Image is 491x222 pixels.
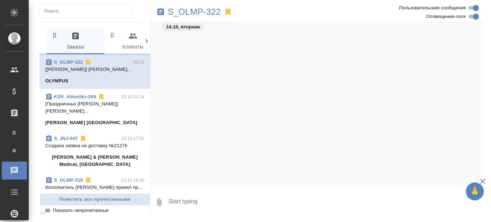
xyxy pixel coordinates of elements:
[399,4,466,12] span: Пользовательские сообщения
[168,8,221,15] a: S_OLMP-322
[40,172,150,207] div: S_OLMP-31913.10 16:40Исполнитель [PERSON_NAME] принял пр...OLYMPUS
[5,126,23,140] a: В
[79,135,87,142] svg: Отписаться
[45,100,144,115] p: [Праздничных [PERSON_NAME]] [PERSON_NAME]...
[121,135,144,142] p: 13.10 17:41
[426,13,466,20] span: Оповещения-логи
[121,93,144,100] p: 13.10 22:14
[40,193,150,206] button: Пометить все прочитанными
[45,142,144,149] p: Создана заявка на доставку №21276
[45,77,68,85] p: OLYMPUS
[109,32,116,38] svg: Зажми и перетащи, чтобы поменять порядок вкладок
[84,177,92,184] svg: Отписаться
[54,136,78,141] a: S_JNJ-847
[121,177,144,184] p: 13.10 16:40
[43,195,146,204] span: Пометить все прочитанными
[45,119,137,126] p: [PERSON_NAME] [GEOGRAPHIC_DATA]
[466,182,484,200] button: 🙏
[40,89,150,131] div: KZH_Abbottkz-26913.10 22:14[Праздничных [PERSON_NAME]] [PERSON_NAME]...[PERSON_NAME] [GEOGRAPHIC_...
[40,131,150,172] div: S_JNJ-84713.10 17:41Создана заявка на доставку №21276[PERSON_NAME] & [PERSON_NAME] Medical, [GEOG...
[166,23,200,31] p: 14.10, вторник
[9,129,20,136] span: В
[9,147,20,154] span: Ф
[133,59,144,66] p: 09:59
[44,6,132,16] input: Поиск
[40,54,150,89] div: S_OLMP-32209:59[[PERSON_NAME]] [PERSON_NAME]...OLYMPUS
[109,32,157,51] span: Клиенты
[54,59,83,65] a: S_OLMP-322
[45,184,144,191] p: Исполнитель [PERSON_NAME] принял пр...
[45,154,144,168] p: [PERSON_NAME] & [PERSON_NAME] Medical, [GEOGRAPHIC_DATA]
[51,32,100,51] span: Заказы
[54,94,96,99] a: KZH_Abbottkz-269
[469,184,481,199] span: 🙏
[5,144,23,158] a: Ф
[54,177,83,183] a: S_OLMP-319
[53,207,109,214] span: Показать непрочитанные
[45,66,144,73] p: [[PERSON_NAME]] [PERSON_NAME]...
